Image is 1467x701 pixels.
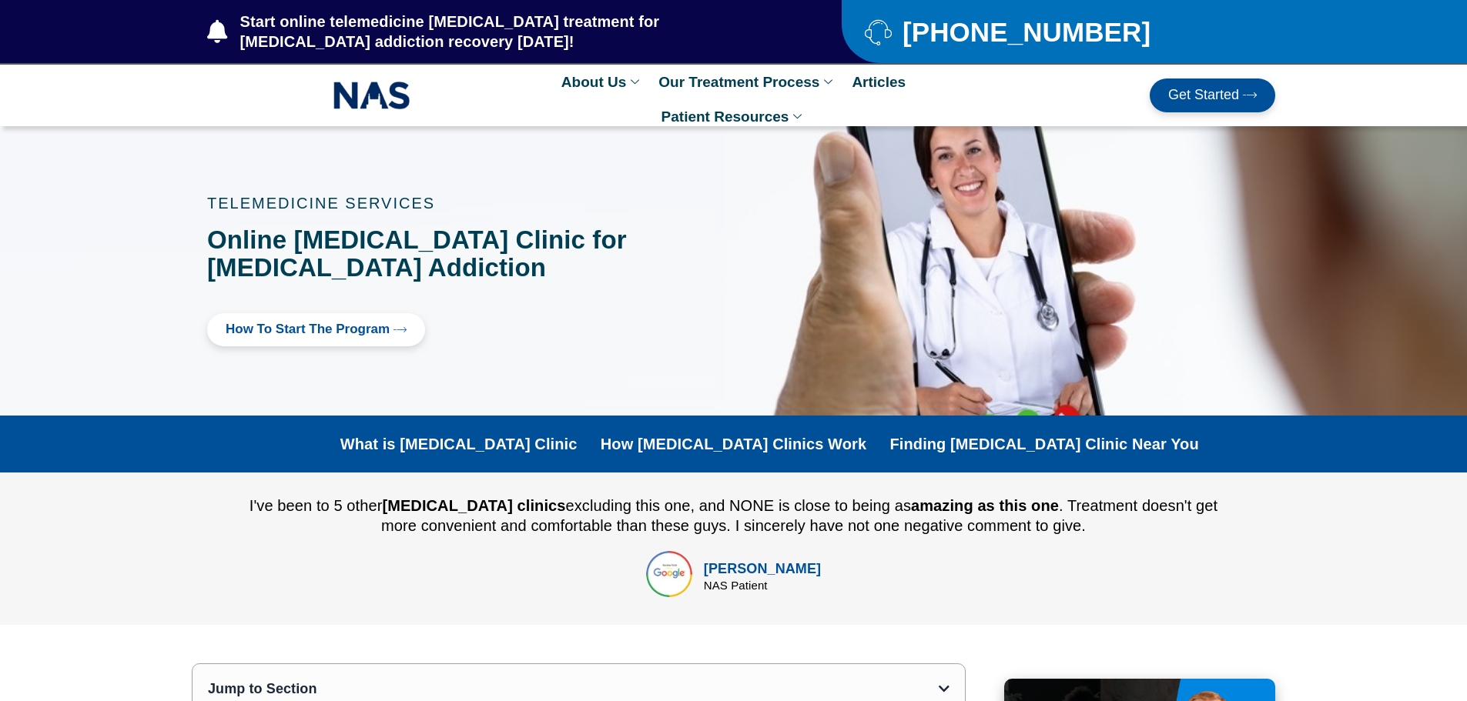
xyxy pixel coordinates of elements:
[899,22,1150,42] span: [PHONE_NUMBER]
[646,551,692,597] img: top rated online suboxone treatment for opioid addiction treatment in tennessee and texas
[911,497,1059,514] b: amazing as this one
[1168,88,1239,103] span: Get Started
[1150,78,1275,112] a: Get Started
[844,65,913,99] a: Articles
[382,497,565,514] b: [MEDICAL_DATA] clinics
[654,99,814,134] a: Patient Resources
[340,435,578,453] a: What is [MEDICAL_DATA] Clinic
[246,496,1221,536] div: I've been to 5 other excluding this one, and NONE is close to being as . Treatment doesn't get mo...
[704,559,821,579] div: [PERSON_NAME]
[236,12,781,52] span: Start online telemedicine [MEDICAL_DATA] treatment for [MEDICAL_DATA] addiction recovery [DATE]!
[207,313,425,346] a: How to Start the program
[554,65,651,99] a: About Us
[865,18,1237,45] a: [PHONE_NUMBER]
[226,322,390,337] span: How to Start the program
[207,12,780,52] a: Start online telemedicine [MEDICAL_DATA] treatment for [MEDICAL_DATA] addiction recovery [DATE]!
[651,65,844,99] a: Our Treatment Process
[939,683,950,695] div: Open table of contents
[207,226,687,282] h1: Online [MEDICAL_DATA] Clinic for [MEDICAL_DATA] Addiction
[333,78,410,113] img: NAS_email_signature-removebg-preview.png
[601,435,866,453] a: How [MEDICAL_DATA] Clinics Work
[208,679,939,699] div: Jump to Section
[704,579,821,591] div: NAS Patient
[207,195,687,211] p: TELEMEDICINE SERVICES
[890,435,1199,453] a: Finding [MEDICAL_DATA] Clinic Near You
